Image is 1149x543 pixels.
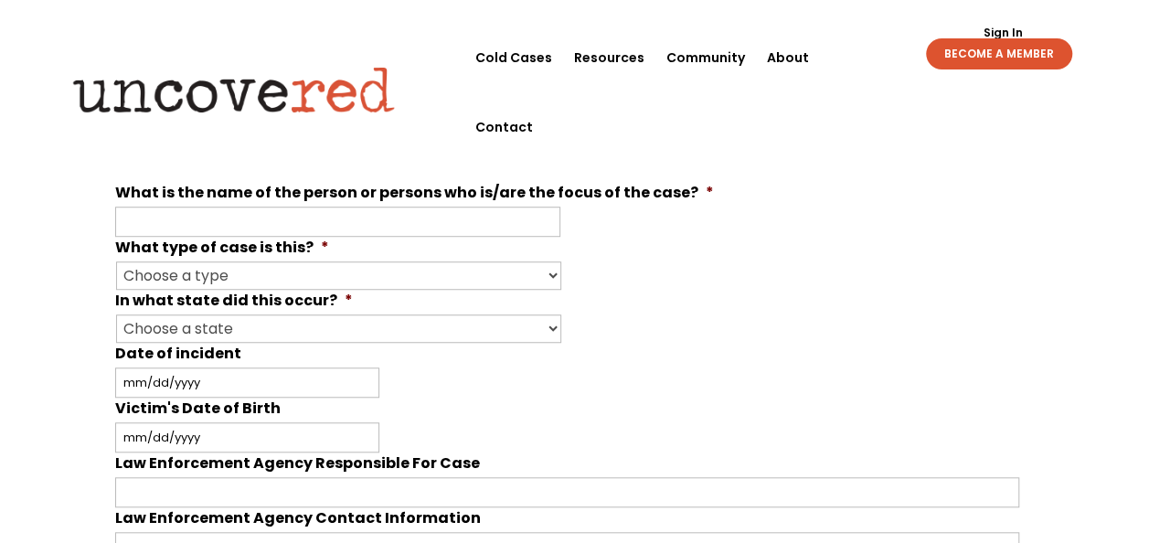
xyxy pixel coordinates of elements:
[574,23,644,92] a: Resources
[767,23,809,92] a: About
[115,345,241,364] label: Date of incident
[926,38,1072,69] a: BECOME A MEMBER
[58,54,410,125] img: Uncovered logo
[115,239,329,258] label: What type of case is this?
[115,422,379,452] input: mm/dd/yyyy
[115,454,480,474] label: Law Enforcement Agency Responsible For Case
[475,92,533,162] a: Contact
[115,367,379,398] input: mm/dd/yyyy
[666,23,745,92] a: Community
[973,27,1032,38] a: Sign In
[115,292,353,311] label: In what state did this occur?
[115,509,481,528] label: Law Enforcement Agency Contact Information
[115,399,281,419] label: Victim's Date of Birth
[475,23,552,92] a: Cold Cases
[115,184,714,203] label: What is the name of the person or persons who is/are the focus of the case?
